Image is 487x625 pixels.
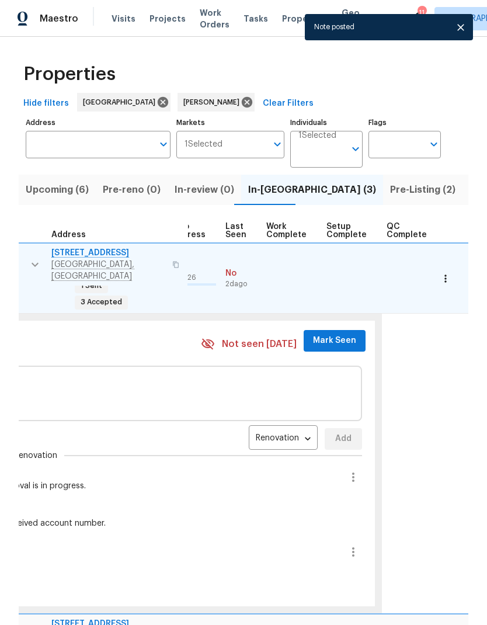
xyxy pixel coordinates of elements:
[26,182,89,198] span: Upcoming (6)
[342,7,398,30] span: Geo Assignments
[19,93,74,114] button: Hide filters
[225,268,257,279] span: No
[258,93,318,114] button: Clear Filters
[249,429,318,449] div: Renovation
[387,223,427,239] span: QC Complete
[178,93,255,112] div: [PERSON_NAME]
[176,119,285,126] label: Markets
[83,96,160,108] span: [GEOGRAPHIC_DATA]
[51,231,86,239] span: Address
[175,182,234,198] span: In-review (0)
[225,279,257,289] span: 2d ago
[112,13,135,25] span: Visits
[77,93,171,112] div: [GEOGRAPHIC_DATA]
[298,131,336,141] span: 1 Selected
[290,119,363,126] label: Individuals
[14,450,57,461] span: Renovation
[269,136,286,152] button: Open
[266,223,307,239] span: Work Complete
[200,7,229,30] span: Work Orders
[23,68,116,80] span: Properties
[23,96,69,111] span: Hide filters
[282,13,328,25] span: Properties
[149,13,186,25] span: Projects
[243,15,268,23] span: Tasks
[183,96,244,108] span: [PERSON_NAME]
[368,119,441,126] label: Flags
[185,140,222,150] span: 1 Selected
[426,136,442,152] button: Open
[390,182,455,198] span: Pre-Listing (2)
[76,297,127,307] span: 3 Accepted
[26,119,171,126] label: Address
[347,141,364,157] button: Open
[182,274,196,281] span: 1 / 26
[248,182,376,198] span: In-[GEOGRAPHIC_DATA] (3)
[225,223,246,239] span: Last Seen
[326,223,367,239] span: Setup Complete
[40,13,78,25] span: Maestro
[263,96,314,111] span: Clear Filters
[418,7,426,19] div: 11
[155,136,172,152] button: Open
[313,334,356,348] span: Mark Seen
[304,330,366,352] button: Mark Seen
[103,182,161,198] span: Pre-reno (0)
[76,281,107,291] span: 1 Sent
[222,338,297,351] span: Not seen [DATE]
